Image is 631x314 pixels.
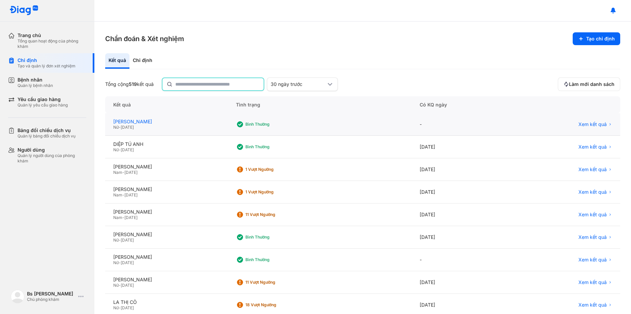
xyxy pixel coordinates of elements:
[113,283,119,288] span: Nữ
[119,260,121,265] span: -
[578,121,607,127] span: Xem kết quả
[578,189,607,195] span: Xem kết quả
[228,96,412,113] div: Tình trạng
[124,170,138,175] span: [DATE]
[18,96,68,102] div: Yêu cầu giao hàng
[18,63,76,69] div: Tạo và quản lý đơn xét nghiệm
[18,83,53,88] div: Quản lý bệnh nhân
[578,212,607,218] span: Xem kết quả
[412,96,509,113] div: Có KQ ngày
[122,215,124,220] span: -
[129,81,137,87] span: 519
[105,34,184,43] h3: Chẩn đoán & Xét nghiệm
[18,32,86,38] div: Trang chủ
[412,203,509,226] div: [DATE]
[105,53,129,69] div: Kết quả
[121,125,134,130] span: [DATE]
[113,119,220,125] div: [PERSON_NAME]
[121,238,134,243] span: [DATE]
[245,167,299,172] div: 1 Vượt ngưỡng
[113,305,119,310] span: Nữ
[578,257,607,263] span: Xem kết quả
[119,305,121,310] span: -
[129,53,156,69] div: Chỉ định
[9,5,38,16] img: logo
[412,158,509,181] div: [DATE]
[27,297,76,302] div: Chủ phòng khám
[124,215,138,220] span: [DATE]
[18,127,76,133] div: Bảng đối chiếu dịch vụ
[113,231,220,238] div: [PERSON_NAME]
[113,170,122,175] span: Nam
[105,96,228,113] div: Kết quả
[124,192,138,197] span: [DATE]
[573,32,620,45] button: Tạo chỉ định
[558,77,620,91] button: Làm mới danh sách
[412,226,509,249] div: [DATE]
[121,283,134,288] span: [DATE]
[113,209,220,215] div: [PERSON_NAME]
[119,283,121,288] span: -
[412,181,509,203] div: [DATE]
[113,277,220,283] div: [PERSON_NAME]
[113,147,119,152] span: Nữ
[105,81,154,87] div: Tổng cộng kết quả
[412,249,509,271] div: -
[245,302,299,308] div: 18 Vượt ngưỡng
[121,147,134,152] span: [DATE]
[18,147,86,153] div: Người dùng
[113,125,119,130] span: Nữ
[578,279,607,285] span: Xem kết quả
[113,254,220,260] div: [PERSON_NAME]
[18,77,53,83] div: Bệnh nhân
[121,305,134,310] span: [DATE]
[113,260,119,265] span: Nữ
[122,192,124,197] span: -
[113,141,220,147] div: DIỆP TÚ ANH
[578,144,607,150] span: Xem kết quả
[113,164,220,170] div: [PERSON_NAME]
[271,81,326,87] div: 30 ngày trước
[245,257,299,262] div: Bình thường
[113,238,119,243] span: Nữ
[578,166,607,172] span: Xem kết quả
[412,271,509,294] div: [DATE]
[569,81,614,87] span: Làm mới danh sách
[18,133,76,139] div: Quản lý bảng đối chiếu dịch vụ
[11,290,24,303] img: logo
[412,136,509,158] div: [DATE]
[245,122,299,127] div: Bình thường
[18,153,86,164] div: Quản lý người dùng của phòng khám
[119,238,121,243] span: -
[113,186,220,192] div: [PERSON_NAME]
[578,234,607,240] span: Xem kết quả
[113,192,122,197] span: Nam
[119,125,121,130] span: -
[412,113,509,136] div: -
[121,260,134,265] span: [DATE]
[245,144,299,150] div: Bình thường
[245,212,299,217] div: 11 Vượt ngưỡng
[245,189,299,195] div: 1 Vượt ngưỡng
[18,102,68,108] div: Quản lý yêu cầu giao hàng
[27,291,76,297] div: Bs [PERSON_NAME]
[122,170,124,175] span: -
[18,38,86,49] div: Tổng quan hoạt động của phòng khám
[113,215,122,220] span: Nam
[18,57,76,63] div: Chỉ định
[119,147,121,152] span: -
[245,280,299,285] div: 11 Vượt ngưỡng
[245,234,299,240] div: Bình thường
[578,302,607,308] span: Xem kết quả
[113,299,220,305] div: LA THỊ CỎ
